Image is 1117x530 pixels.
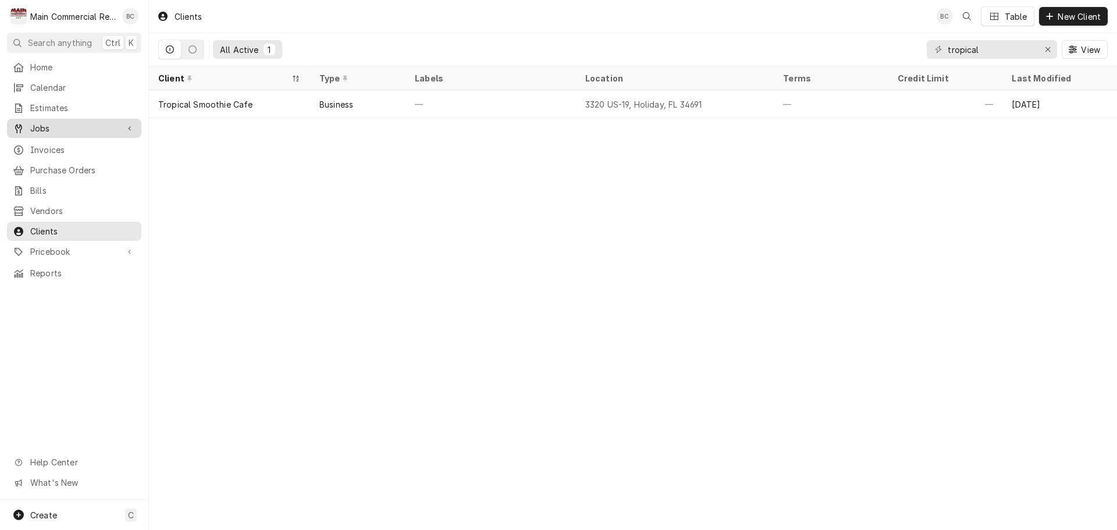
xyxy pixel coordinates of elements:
[158,98,253,111] div: Tropical Smoothie Cafe
[7,58,141,77] a: Home
[30,102,136,114] span: Estimates
[1012,72,1105,84] div: Last Modified
[937,8,953,24] div: Bookkeeper Main Commercial's Avatar
[405,90,576,118] div: —
[10,8,27,24] div: M
[1055,10,1103,23] span: New Client
[158,72,289,84] div: Client
[7,33,141,53] button: Search anythingCtrlK
[7,264,141,283] a: Reports
[30,205,136,217] span: Vendors
[30,476,134,489] span: What's New
[28,37,92,49] span: Search anything
[10,8,27,24] div: Main Commercial Refrigeration Service's Avatar
[30,61,136,73] span: Home
[7,201,141,220] a: Vendors
[30,81,136,94] span: Calendar
[7,140,141,159] a: Invoices
[7,181,141,200] a: Bills
[122,8,138,24] div: Bookkeeper Main Commercial's Avatar
[1005,10,1027,23] div: Table
[30,456,134,468] span: Help Center
[888,90,1003,118] div: —
[122,8,138,24] div: BC
[30,122,118,134] span: Jobs
[30,510,57,520] span: Create
[30,10,116,23] div: Main Commercial Refrigeration Service
[7,78,141,97] a: Calendar
[7,119,141,138] a: Go to Jobs
[30,267,136,279] span: Reports
[30,164,136,176] span: Purchase Orders
[898,72,991,84] div: Credit Limit
[7,161,141,180] a: Purchase Orders
[220,44,259,56] div: All Active
[128,509,134,521] span: C
[1002,90,1117,118] div: [DATE]
[958,7,976,26] button: Open search
[415,72,567,84] div: Labels
[937,8,953,24] div: BC
[30,184,136,197] span: Bills
[585,98,702,111] div: 3320 US-19, Holiday, FL 34691
[105,37,120,49] span: Ctrl
[7,473,141,492] a: Go to What's New
[585,72,765,84] div: Location
[129,37,134,49] span: K
[774,90,888,118] div: —
[7,98,141,118] a: Estimates
[1062,40,1108,59] button: View
[1038,40,1057,59] button: Erase input
[30,144,136,156] span: Invoices
[319,72,394,84] div: Type
[266,44,273,56] div: 1
[30,246,118,258] span: Pricebook
[783,72,877,84] div: Terms
[1079,44,1102,56] span: View
[319,98,353,111] div: Business
[7,242,141,261] a: Go to Pricebook
[30,225,136,237] span: Clients
[7,222,141,241] a: Clients
[1039,7,1108,26] button: New Client
[948,40,1035,59] input: Keyword search
[7,453,141,472] a: Go to Help Center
